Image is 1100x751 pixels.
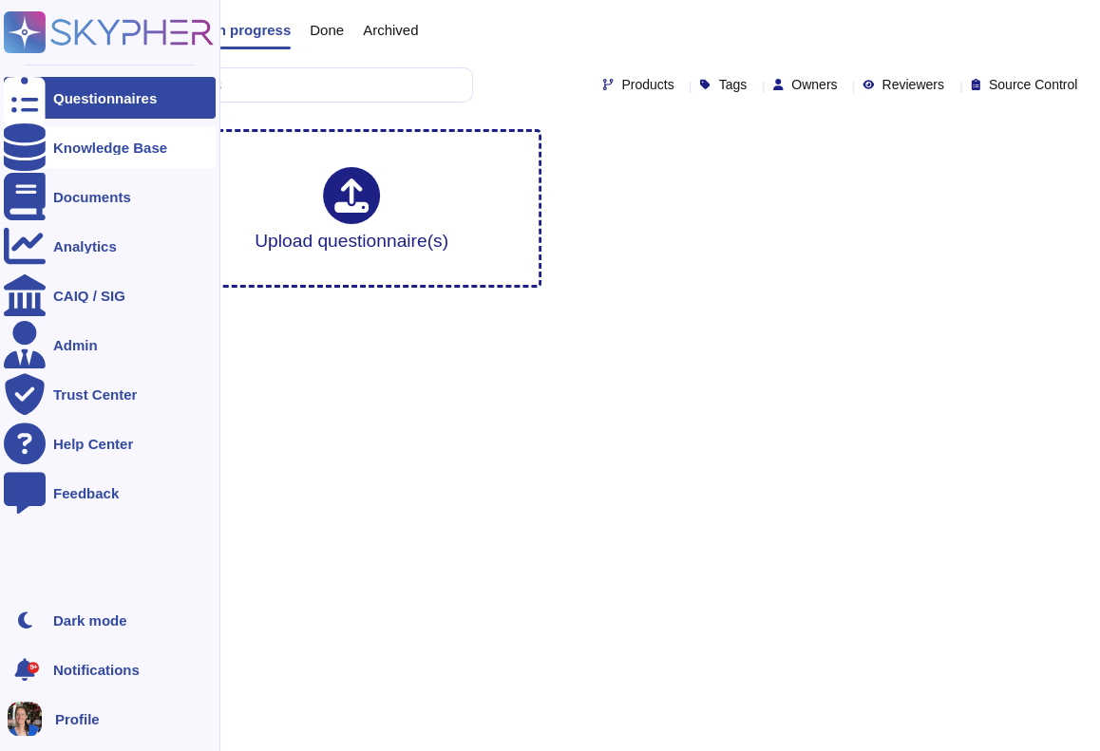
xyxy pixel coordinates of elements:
[4,126,216,168] a: Knowledge Base
[53,437,133,451] div: Help Center
[53,663,140,677] span: Notifications
[28,662,39,673] div: 9+
[53,289,125,303] div: CAIQ / SIG
[4,225,216,267] a: Analytics
[4,77,216,119] a: Questionnaires
[4,373,216,415] a: Trust Center
[53,338,98,352] div: Admin
[53,91,157,105] div: Questionnaires
[255,167,448,250] div: Upload questionnaire(s)
[8,702,42,736] img: user
[53,613,127,628] div: Dark mode
[363,23,418,37] span: Archived
[882,78,943,91] span: Reviewers
[53,239,117,253] div: Analytics
[55,712,100,726] span: Profile
[53,190,131,204] div: Documents
[718,78,747,91] span: Tags
[53,387,137,402] div: Trust Center
[310,23,344,37] span: Done
[75,68,472,102] input: Search by keywords
[4,472,216,514] a: Feedback
[791,78,837,91] span: Owners
[53,486,119,500] div: Feedback
[989,78,1077,91] span: Source Control
[4,176,216,217] a: Documents
[4,698,55,740] button: user
[621,78,673,91] span: Products
[53,141,167,155] div: Knowledge Base
[4,422,216,464] a: Help Center
[4,324,216,366] a: Admin
[4,274,216,316] a: CAIQ / SIG
[213,23,291,37] span: In progress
